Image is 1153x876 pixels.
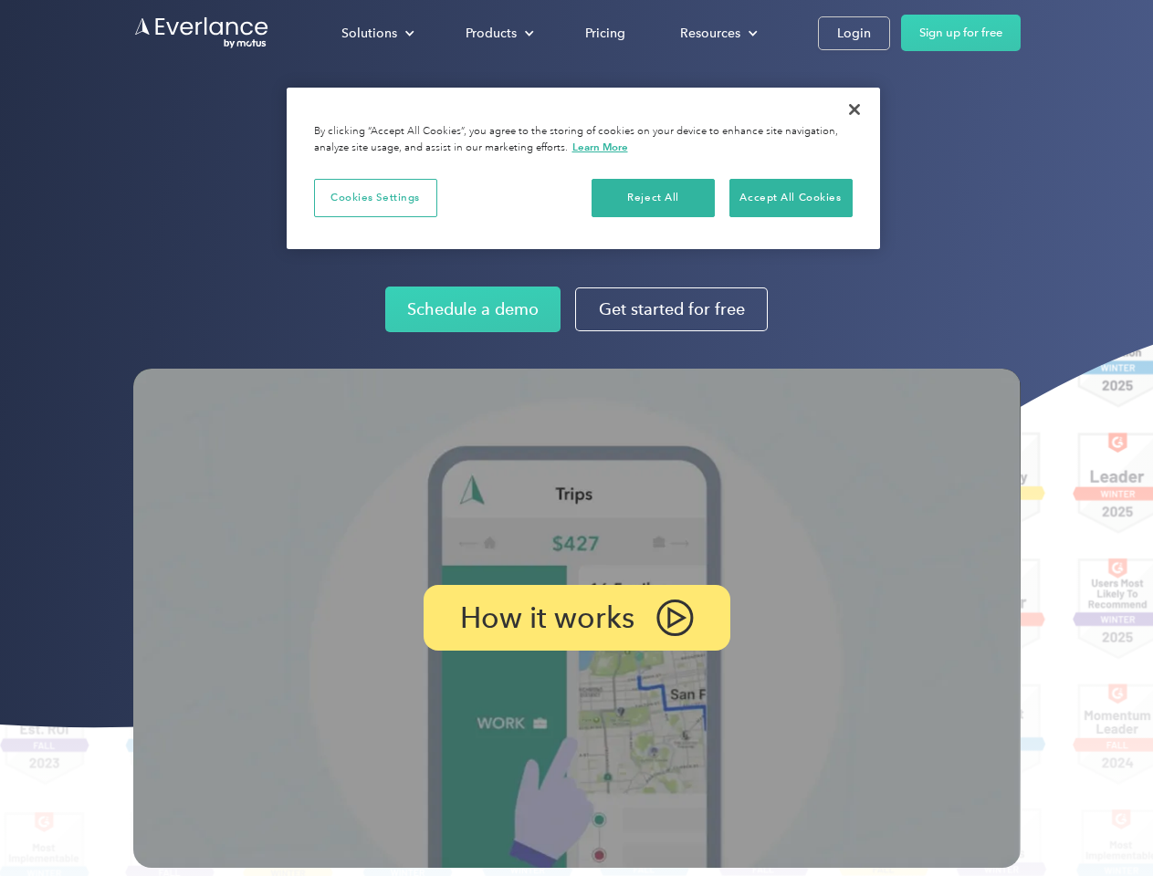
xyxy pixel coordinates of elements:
button: Reject All [592,179,715,217]
div: Solutions [323,17,429,49]
div: Resources [680,22,740,45]
a: Pricing [567,17,644,49]
a: Go to homepage [133,16,270,50]
button: Accept All Cookies [729,179,853,217]
div: By clicking “Accept All Cookies”, you agree to the storing of cookies on your device to enhance s... [314,124,853,156]
a: Login [818,16,890,50]
a: Schedule a demo [385,287,561,332]
a: Sign up for free [901,15,1021,51]
div: Products [447,17,549,49]
div: Products [466,22,517,45]
div: Solutions [341,22,397,45]
div: Cookie banner [287,88,880,249]
div: Login [837,22,871,45]
input: Submit [134,109,226,147]
div: Resources [662,17,772,49]
div: Pricing [585,22,625,45]
p: How it works [460,607,634,629]
div: Privacy [287,88,880,249]
a: Get started for free [575,287,768,331]
a: More information about your privacy, opens in a new tab [572,141,628,153]
button: Close [834,89,875,130]
button: Cookies Settings [314,179,437,217]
